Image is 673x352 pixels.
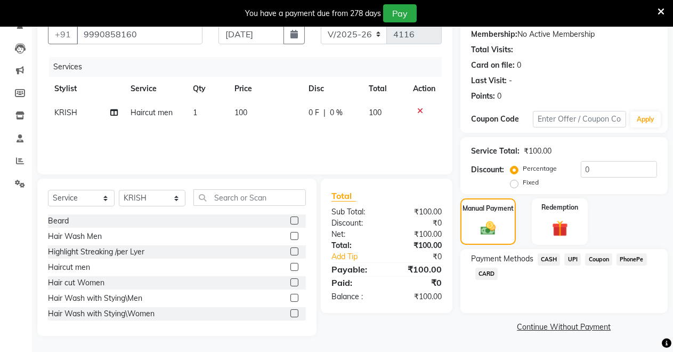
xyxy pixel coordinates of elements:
div: Discount: [323,218,386,229]
button: Apply [630,111,661,127]
span: KRISH [54,108,77,117]
input: Search or Scan [193,189,306,206]
div: Paid: [323,276,386,289]
span: 100 [234,108,247,117]
button: Pay [383,4,417,22]
div: Hair Wash with Stying\Women [48,308,155,319]
div: Hair Wash with Stying\Men [48,293,142,304]
input: Enter Offer / Coupon Code [533,111,626,127]
div: Membership: [471,29,517,40]
button: +91 [48,24,78,44]
span: Payment Methods [471,253,533,265]
label: Fixed [523,178,539,187]
div: Hair Wash Men [48,231,102,242]
img: _gift.svg [547,219,573,238]
div: ₹100.00 [386,206,449,218]
a: Continue Without Payment [463,322,666,333]
label: Redemption [541,203,578,212]
div: Discount: [471,164,504,175]
th: Total [363,77,407,101]
div: ₹0 [386,276,449,289]
span: UPI [564,253,581,266]
img: _cash.svg [476,220,500,237]
input: Search by Name/Mobile/Email/Code [77,24,202,44]
th: Action [407,77,442,101]
div: ₹100.00 [386,229,449,240]
div: Beard [48,215,69,227]
div: ₹100.00 [386,240,449,251]
span: 0 F [309,107,319,118]
div: ₹100.00 [386,263,449,276]
div: ₹100.00 [524,146,552,157]
div: 0 [517,60,521,71]
div: Hair cut Women [48,277,104,289]
div: No Active Membership [471,29,657,40]
th: Disc [302,77,362,101]
span: 100 [369,108,382,117]
div: Total: [323,240,386,251]
div: Balance : [323,291,386,302]
th: Qty [187,77,228,101]
div: Last Visit: [471,75,507,86]
div: Haircut men [48,262,90,273]
div: ₹0 [397,251,450,262]
div: Card on file: [471,60,515,71]
div: Services [49,57,450,77]
span: CASH [538,253,561,266]
span: CARD [475,268,498,280]
div: Service Total: [471,146,520,157]
div: You have a payment due from 278 days [245,8,381,19]
div: ₹0 [386,218,449,229]
th: Stylist [48,77,124,101]
span: Haircut men [131,108,173,117]
div: 0 [497,91,501,102]
a: Add Tip [323,251,397,262]
th: Service [124,77,187,101]
div: Coupon Code [471,114,533,125]
label: Percentage [523,164,557,173]
div: Highlight Streaking /per Lyer [48,246,144,258]
span: 1 [193,108,197,117]
div: Total Visits: [471,44,513,55]
span: Total [331,190,356,202]
div: - [509,75,512,86]
div: Payable: [323,263,386,276]
span: PhonePe [617,253,647,266]
th: Price [228,77,302,101]
span: | [323,107,326,118]
span: 0 % [330,107,343,118]
div: Points: [471,91,495,102]
div: Sub Total: [323,206,386,218]
div: Net: [323,229,386,240]
label: Manual Payment [463,204,514,213]
div: ₹100.00 [386,291,449,302]
span: Coupon [585,253,612,266]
